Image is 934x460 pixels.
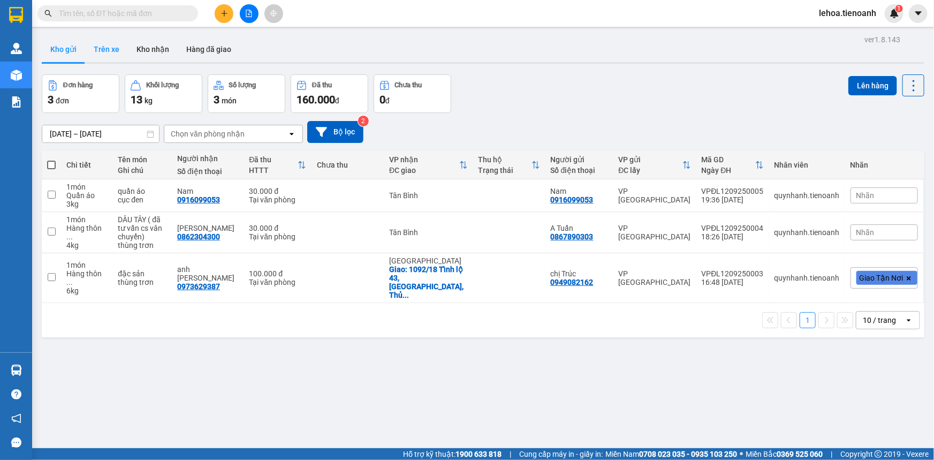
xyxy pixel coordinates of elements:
div: VP gửi [619,155,682,164]
div: VPĐL1209250004 [702,224,764,232]
span: đ [335,96,339,105]
span: Giao Tận Nơi [860,273,903,283]
span: file-add [245,10,253,17]
div: 1 món [66,215,107,224]
img: solution-icon [11,96,22,108]
div: đặc sản [118,269,166,278]
div: 0862304300 [177,232,220,241]
span: Miền Nam [605,448,737,460]
button: Số lượng3món [208,74,285,113]
div: 0916099053 [177,195,220,204]
div: 10 / trang [863,315,896,326]
div: 16:48 [DATE] [702,278,764,286]
div: Ghi chú [118,166,166,175]
span: copyright [875,450,882,458]
div: Người gửi [551,155,608,164]
sup: 1 [895,5,903,12]
span: ⚪️ [740,452,743,456]
svg: open [287,130,296,138]
svg: open [905,316,913,325]
img: logo-vxr [9,7,23,23]
span: ... [66,232,73,241]
div: A Tuấn [551,224,608,232]
div: 19:36 [DATE] [702,195,764,204]
div: ANH ĐIỀN [177,224,238,232]
div: Khối lượng [146,81,179,89]
div: VPĐL1209250003 [702,269,764,278]
div: VP [GEOGRAPHIC_DATA] [619,269,691,286]
div: VP [GEOGRAPHIC_DATA] [619,224,691,241]
div: Tân Bình [389,191,467,200]
img: warehouse-icon [11,70,22,81]
div: thùng trơn [118,241,166,250]
button: Hàng đã giao [178,36,240,62]
div: Nhãn [851,161,918,169]
input: Tìm tên, số ĐT hoặc mã đơn [59,7,185,19]
div: HTTT [249,166,298,175]
div: Người nhận [177,154,238,163]
div: 30.000 đ [249,187,306,195]
span: đơn [56,96,69,105]
button: file-add [240,4,259,23]
div: Số điện thoại [551,166,608,175]
button: Đơn hàng3đơn [42,74,119,113]
div: 100.000 đ [249,269,306,278]
div: DÂU TÂY ( đã tư vấn cs vân chuyển) [118,215,166,241]
div: Tại văn phòng [249,195,306,204]
span: | [831,448,832,460]
span: caret-down [914,9,923,18]
div: Hàng thông thường [66,269,107,286]
div: 0973629387 [177,282,220,291]
div: chị Trúc [551,269,608,278]
span: 160.000 [297,93,335,106]
span: kg [145,96,153,105]
div: 3 kg [66,200,107,208]
th: Toggle SortBy [473,151,545,179]
div: Tại văn phòng [249,232,306,241]
div: Đã thu [249,155,298,164]
div: Hàng thông thường [66,224,107,241]
div: Số lượng [229,81,256,89]
img: warehouse-icon [11,365,22,376]
button: aim [264,4,283,23]
div: 0949082162 [551,278,594,286]
span: ... [403,291,409,299]
button: Kho gửi [42,36,85,62]
div: Nam [551,187,608,195]
div: anh Huy [177,265,238,282]
button: Kho nhận [128,36,178,62]
strong: 0708 023 035 - 0935 103 250 [639,450,737,458]
div: Số điện thoại [177,167,238,176]
span: | [510,448,511,460]
th: Toggle SortBy [384,151,473,179]
button: Trên xe [85,36,128,62]
span: 3 [214,93,219,106]
button: Bộ lọc [307,121,363,143]
div: Ngày ĐH [702,166,755,175]
div: 0916099053 [551,195,594,204]
span: ... [66,278,73,286]
div: cục đen [118,195,166,204]
button: Chưa thu0đ [374,74,451,113]
button: plus [215,4,233,23]
button: Đã thu160.000đ [291,74,368,113]
input: Select a date range. [42,125,159,142]
th: Toggle SortBy [613,151,696,179]
div: Chi tiết [66,161,107,169]
th: Toggle SortBy [244,151,312,179]
span: món [222,96,237,105]
div: Đơn hàng [63,81,93,89]
div: 1 món [66,183,107,191]
div: Tân Bình [389,228,467,237]
div: Chưa thu [395,81,422,89]
div: 18:26 [DATE] [702,232,764,241]
div: Tên món [118,155,166,164]
span: Nhãn [856,191,875,200]
span: search [44,10,52,17]
div: 0867890303 [551,232,594,241]
div: quynhanh.tienoanh [774,191,840,200]
div: Mã GD [702,155,755,164]
div: 4 kg [66,241,107,250]
img: warehouse-icon [11,43,22,54]
div: 1 món [66,261,107,269]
